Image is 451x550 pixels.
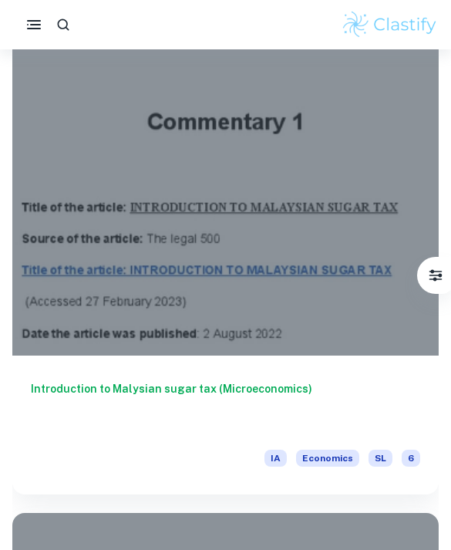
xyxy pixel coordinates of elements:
span: IA [264,450,287,467]
a: Introduction to Malysian sugar tax (Microeconomics)IAEconomicsSL6 [12,35,439,494]
span: Economics [296,450,359,467]
button: Filter [420,260,451,291]
span: 6 [402,450,420,467]
span: SL [369,450,392,467]
img: Clastify logo [341,9,439,40]
h6: Introduction to Malysian sugar tax (Microeconomics) [31,380,420,431]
